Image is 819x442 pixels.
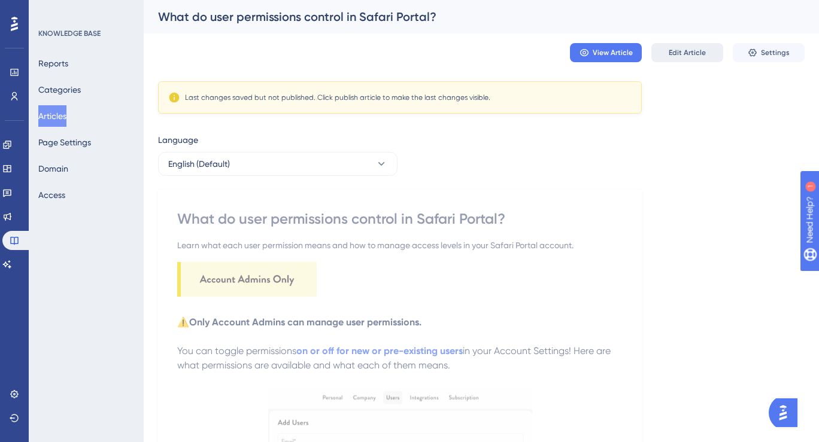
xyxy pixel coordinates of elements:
button: View Article [570,43,642,62]
div: 1 [83,6,87,16]
span: English (Default) [168,157,230,171]
button: Categories [38,79,81,100]
div: What do user permissions control in Safari Portal? [158,8,775,25]
span: Language [158,133,198,147]
button: Edit Article [651,43,723,62]
div: KNOWLEDGE BASE [38,29,101,38]
button: Domain [38,158,68,179]
span: View Article [593,48,633,57]
button: Settings [733,43,805,62]
span: Settings [761,48,790,57]
span: Need Help? [28,3,75,17]
button: Page Settings [38,132,91,153]
div: Learn what each user permission means and how to manage access levels in your Safari Portal account. [177,238,623,252]
iframe: UserGuiding AI Assistant Launcher [769,395,805,431]
span: Edit Article [669,48,706,57]
strong: Only Account Admins can manage user permissions. [189,316,421,328]
div: What do user permissions control in Safari Portal? [177,209,623,228]
button: English (Default) [158,152,398,176]
button: Access [38,184,65,206]
button: Reports [38,53,68,74]
span: You can toggle permissions [177,345,296,356]
span: ⚠️ [177,316,189,328]
button: Articles [38,105,66,127]
a: on or off for new or pre-existing users [296,345,463,356]
div: Last changes saved but not published. Click publish article to make the last changes visible. [185,93,490,102]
